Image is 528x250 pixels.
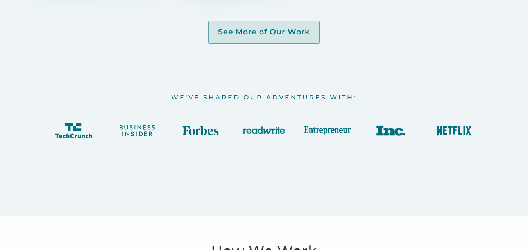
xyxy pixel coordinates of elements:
div: See More of Our Work [218,27,310,37]
img: Inc logo [367,120,414,141]
img: forbes logo [177,120,224,141]
h3: We've Shared Our Adventures With: [171,94,357,102]
img: techcrunch logo [50,120,97,141]
img: Netflix logo [431,120,478,141]
img: business insider logo [114,120,161,141]
img: Entrepreneur logo [304,120,351,141]
a: See More of Our Work [208,21,320,44]
img: Readwrite logo [240,120,287,141]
